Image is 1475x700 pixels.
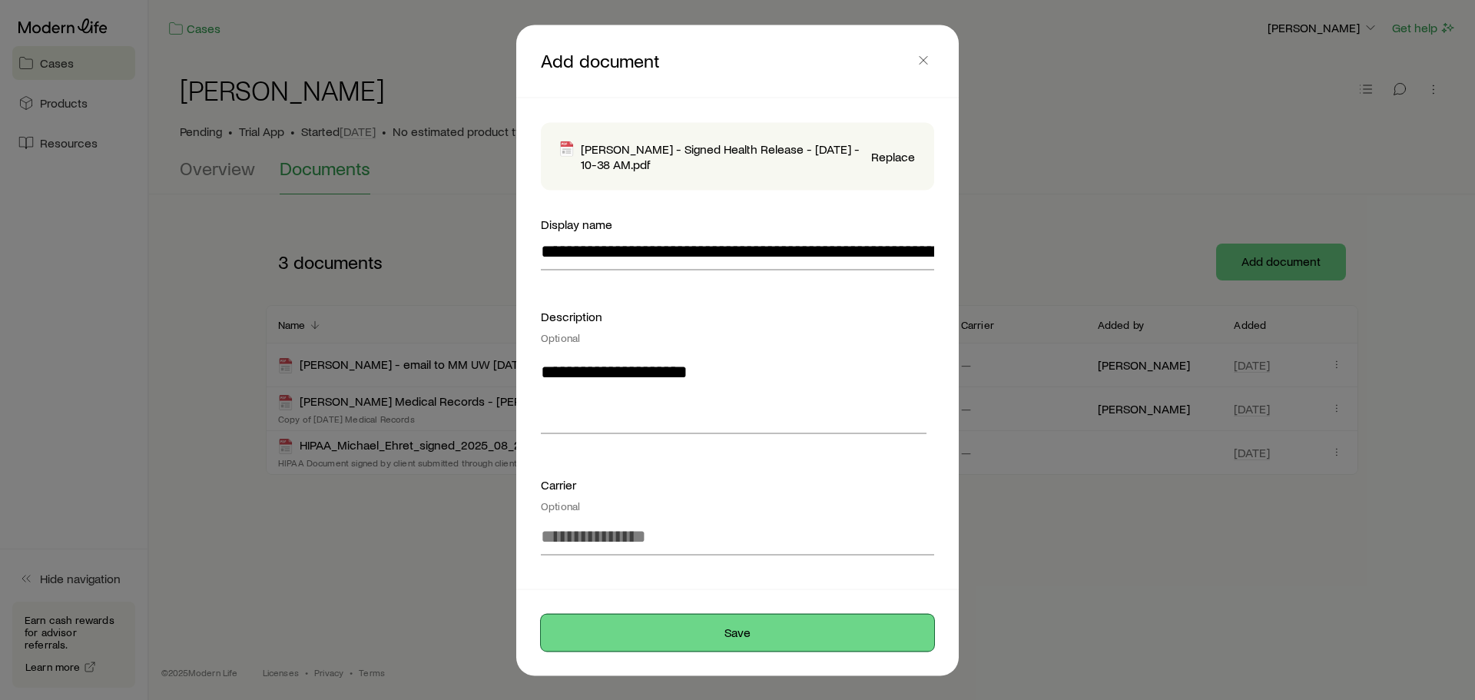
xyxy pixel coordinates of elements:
[541,307,934,343] div: Description
[541,214,934,233] div: Display name
[541,49,913,72] p: Add document
[541,331,934,343] div: Optional
[581,141,870,171] p: [PERSON_NAME] - Signed Health Release - [DATE] - 10-38 AM.pdf
[541,614,934,651] button: Save
[541,475,934,512] div: Carrier
[870,149,916,164] button: Replace
[541,499,934,512] div: Optional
